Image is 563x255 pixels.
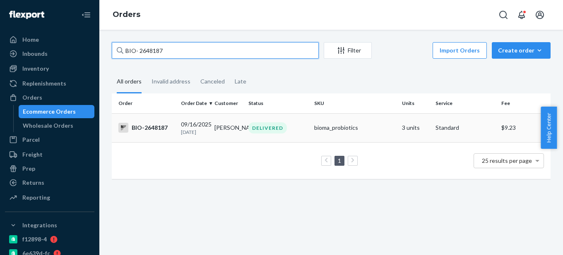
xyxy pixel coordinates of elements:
[22,79,66,88] div: Replenishments
[235,71,246,92] div: Late
[5,219,94,232] button: Integrations
[22,179,44,187] div: Returns
[314,124,395,132] div: bioma_probiotics
[5,91,94,104] a: Orders
[23,107,76,116] div: Ecommerce Orders
[5,77,94,90] a: Replenishments
[435,124,495,132] p: Standard
[5,162,94,175] a: Prep
[181,120,208,136] div: 09/16/2025
[311,93,399,113] th: SKU
[324,46,371,55] div: Filter
[5,191,94,204] a: Reporting
[200,71,225,92] div: Canceled
[532,7,548,23] button: Open account menu
[245,93,311,113] th: Status
[513,7,530,23] button: Open notifications
[5,47,94,60] a: Inbounds
[214,100,241,107] div: Customer
[433,42,487,59] button: Import Orders
[22,64,49,73] div: Inventory
[248,122,287,133] div: DELIVERED
[541,107,557,149] button: Help Center
[492,42,551,59] button: Create order
[498,113,551,142] td: $9.23
[22,235,47,243] div: f12898-4
[22,136,40,144] div: Parcel
[399,113,432,142] td: 3 units
[152,71,190,92] div: Invalid address
[5,33,94,46] a: Home
[181,129,208,136] p: [DATE]
[336,157,343,164] a: Page 1 is your current page
[117,71,142,93] div: All orders
[5,233,94,246] a: f12898-4
[482,157,532,164] span: 25 results per page
[22,93,42,102] div: Orders
[112,93,178,113] th: Order
[78,7,94,23] button: Close Navigation
[22,164,35,173] div: Prep
[112,42,319,59] input: Search orders
[498,93,551,113] th: Fee
[5,62,94,75] a: Inventory
[178,93,211,113] th: Order Date
[324,42,372,59] button: Filter
[22,193,50,202] div: Reporting
[23,122,73,130] div: Wholesale Orders
[5,133,94,146] a: Parcel
[106,3,147,27] ol: breadcrumbs
[432,93,498,113] th: Service
[118,123,174,133] div: BIO-2648187
[9,11,44,19] img: Flexport logo
[113,10,140,19] a: Orders
[22,50,48,58] div: Inbounds
[495,7,512,23] button: Open Search Box
[22,150,43,159] div: Freight
[22,221,57,229] div: Integrations
[498,46,544,55] div: Create order
[211,113,245,142] td: [PERSON_NAME]
[5,148,94,161] a: Freight
[399,93,432,113] th: Units
[19,119,95,132] a: Wholesale Orders
[5,176,94,189] a: Returns
[19,105,95,118] a: Ecommerce Orders
[22,36,39,44] div: Home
